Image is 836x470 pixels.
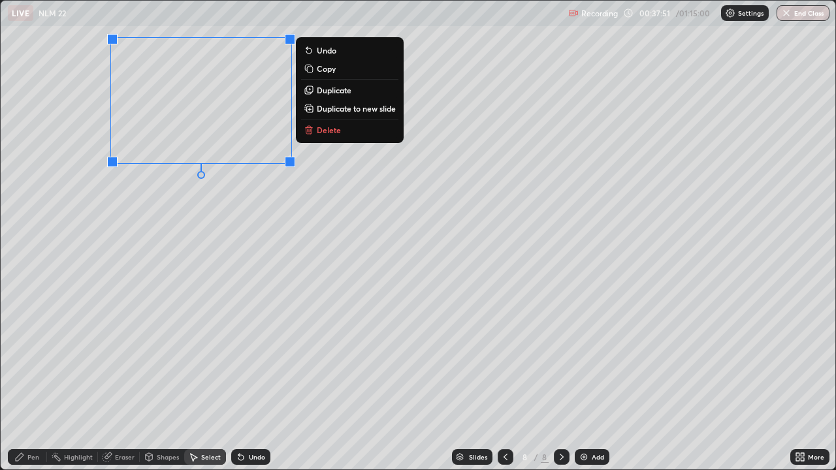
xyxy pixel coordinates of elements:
[317,45,336,55] p: Undo
[781,8,792,18] img: end-class-cross
[534,453,538,461] div: /
[592,454,604,460] div: Add
[541,451,549,463] div: 8
[301,61,398,76] button: Copy
[301,122,398,138] button: Delete
[115,454,135,460] div: Eraser
[27,454,39,460] div: Pen
[12,8,29,18] p: LIVE
[64,454,93,460] div: Highlight
[568,8,579,18] img: recording.375f2c34.svg
[581,8,618,18] p: Recording
[201,454,221,460] div: Select
[317,63,336,74] p: Copy
[301,82,398,98] button: Duplicate
[738,10,764,16] p: Settings
[469,454,487,460] div: Slides
[301,42,398,58] button: Undo
[317,125,341,135] p: Delete
[39,8,66,18] p: NLM 22
[249,454,265,460] div: Undo
[157,454,179,460] div: Shapes
[579,452,589,462] img: add-slide-button
[777,5,829,21] button: End Class
[519,453,532,461] div: 8
[301,101,398,116] button: Duplicate to new slide
[317,103,396,114] p: Duplicate to new slide
[317,85,351,95] p: Duplicate
[725,8,735,18] img: class-settings-icons
[808,454,824,460] div: More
